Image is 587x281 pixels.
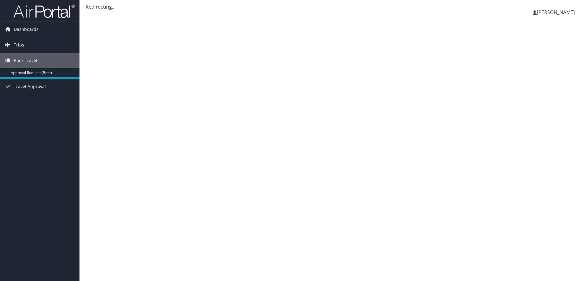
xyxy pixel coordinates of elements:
[14,22,39,37] span: Dashboards
[14,53,37,68] span: Book Travel
[14,79,46,94] span: Travel Approval
[533,3,581,21] a: [PERSON_NAME]
[13,4,75,18] img: airportal-logo.png
[14,37,24,53] span: Trips
[537,9,575,16] span: [PERSON_NAME]
[86,3,581,10] div: Redirecting...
